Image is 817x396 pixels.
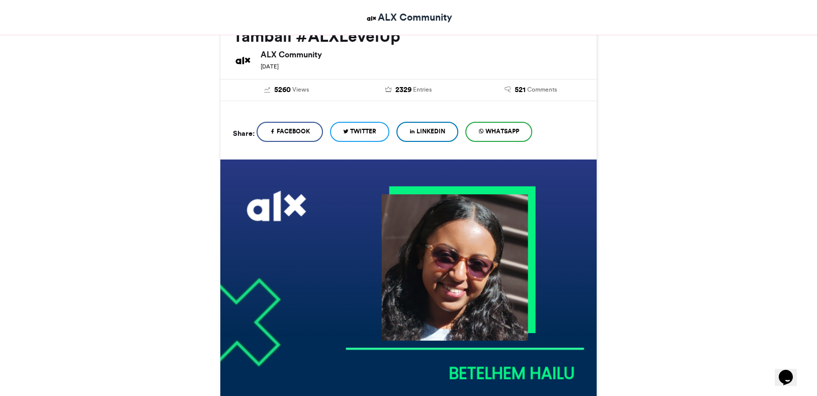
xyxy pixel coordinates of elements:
[417,127,445,136] span: LinkedIn
[365,12,378,25] img: ALX Community
[350,127,376,136] span: Twitter
[413,85,432,94] span: Entries
[527,85,557,94] span: Comments
[515,85,526,96] span: 521
[233,85,340,96] a: 5260 Views
[292,85,309,94] span: Views
[261,50,584,58] h6: ALX Community
[277,127,310,136] span: Facebook
[365,10,452,25] a: ALX Community
[395,85,412,96] span: 2329
[477,85,584,96] a: 521 Comments
[274,85,291,96] span: 5260
[233,27,584,45] h2: Tambali #ALXLevelUp
[233,127,255,140] h5: Share:
[465,122,532,142] a: WhatsApp
[775,356,807,386] iframe: chat widget
[233,50,253,70] img: ALX Community
[355,85,462,96] a: 2329 Entries
[257,122,323,142] a: Facebook
[261,63,279,70] small: [DATE]
[330,122,389,142] a: Twitter
[396,122,458,142] a: LinkedIn
[485,127,519,136] span: WhatsApp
